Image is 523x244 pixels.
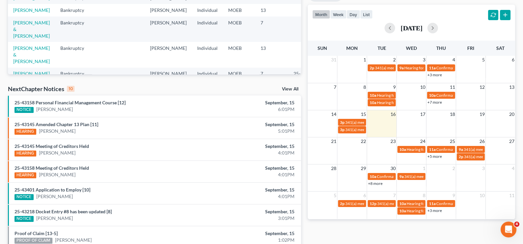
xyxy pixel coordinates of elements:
span: Sat [496,45,505,51]
td: MOEB [223,17,255,42]
span: 10a [399,201,406,206]
span: 3p [340,120,345,125]
a: [PERSON_NAME] [39,150,76,156]
a: 25-43158 Meeting of Creditors Held [15,165,89,171]
span: Mon [346,45,358,51]
a: 25-43401 Application to Employ [10] [15,187,90,192]
span: 6 [511,56,515,64]
div: NOTICE [15,107,34,113]
span: Hearing for [PERSON_NAME] [407,147,458,152]
div: 4:01PM [205,193,294,200]
td: [PERSON_NAME] [145,42,192,67]
a: [PERSON_NAME] [39,128,76,134]
span: Confirmation hearing for [PERSON_NAME] [436,65,511,70]
div: September, 15 [205,121,294,128]
span: 19 [479,110,485,118]
span: Confirmation hearing for [PERSON_NAME] [436,147,511,152]
td: Bankruptcy [55,4,96,16]
span: 3 [481,164,485,172]
a: 25-43158 Personal Financial Management Course [12] [15,100,126,105]
a: +8 more [368,181,383,186]
span: 31 [330,56,337,64]
span: 11 [508,192,515,199]
a: Proof of Claim [13-5] [15,230,58,236]
span: 18 [449,110,456,118]
button: week [330,10,347,19]
div: 4:01PM [205,171,294,178]
span: 7 [333,83,337,91]
td: Bankruptcy [55,42,96,67]
a: View All [282,87,298,91]
span: 3 [422,56,426,64]
span: 30 [390,164,396,172]
button: list [360,10,373,19]
td: 13 [255,42,288,67]
td: MOEB [223,68,255,80]
div: 1:02PM [205,237,294,243]
span: 26 [479,137,485,145]
div: 10 [67,86,75,92]
div: 3:01PM [205,215,294,222]
span: 341(a) meeting for [PERSON_NAME] [345,127,409,132]
div: September, 15 [205,187,294,193]
a: [PERSON_NAME] [55,237,92,243]
td: [PERSON_NAME] [145,68,192,80]
td: 7 [255,68,288,80]
td: 25-42791 [288,68,320,80]
span: 2p [370,65,374,70]
span: 341(a) meeting for [PERSON_NAME] [404,174,468,179]
a: 25-43145 Meeting of Creditors Held [15,143,89,149]
td: Bankruptcy [55,17,96,42]
span: 341(a) meeting for [PERSON_NAME] [345,120,409,125]
a: [PERSON_NAME] [13,7,50,13]
a: [PERSON_NAME] & [PERSON_NAME] [13,45,50,64]
span: 4 [452,56,456,64]
span: 341(a) meeting for [PERSON_NAME] [377,201,441,206]
span: 20 [508,110,515,118]
span: Sun [318,45,327,51]
span: 9a [459,147,463,152]
span: 10 [479,192,485,199]
span: 10a [399,147,406,152]
div: September, 15 [205,208,294,215]
span: 12 [479,83,485,91]
div: HEARING [15,172,36,178]
td: Individual [192,68,223,80]
span: 10a [370,174,376,179]
td: [PERSON_NAME] [145,4,192,16]
span: 7 [392,192,396,199]
span: 11a [429,201,436,206]
span: 5 [481,56,485,64]
span: 13 [508,83,515,91]
span: 341(a) meeting for [PERSON_NAME] [375,65,439,70]
td: Individual [192,4,223,16]
span: 11a [429,147,436,152]
span: 10a [370,100,376,105]
div: PROOF OF CLAIM [15,238,52,244]
span: 29 [360,164,367,172]
div: NOTICE [15,194,34,200]
span: Confirmation hearing for [PERSON_NAME] [436,93,511,98]
span: 6 [363,192,367,199]
a: [PERSON_NAME] [36,215,73,222]
a: [PERSON_NAME] [36,106,73,113]
span: Wed [406,45,417,51]
span: 11a [429,65,436,70]
td: 13 [255,4,288,16]
h2: [DATE] [400,24,422,31]
span: 17 [419,110,426,118]
a: +3 more [427,208,442,213]
div: NOTICE [15,216,34,222]
span: Confirmation hearing for [PERSON_NAME] [436,201,511,206]
a: +3 more [427,72,442,77]
span: Fri [467,45,474,51]
button: month [312,10,330,19]
div: September, 15 [205,165,294,171]
iframe: Intercom live chat [501,222,516,237]
span: 25 [449,137,456,145]
a: +5 more [427,154,442,159]
div: September, 15 [205,99,294,106]
div: 4:01PM [205,150,294,156]
span: 11 [449,83,456,91]
span: 5 [333,192,337,199]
